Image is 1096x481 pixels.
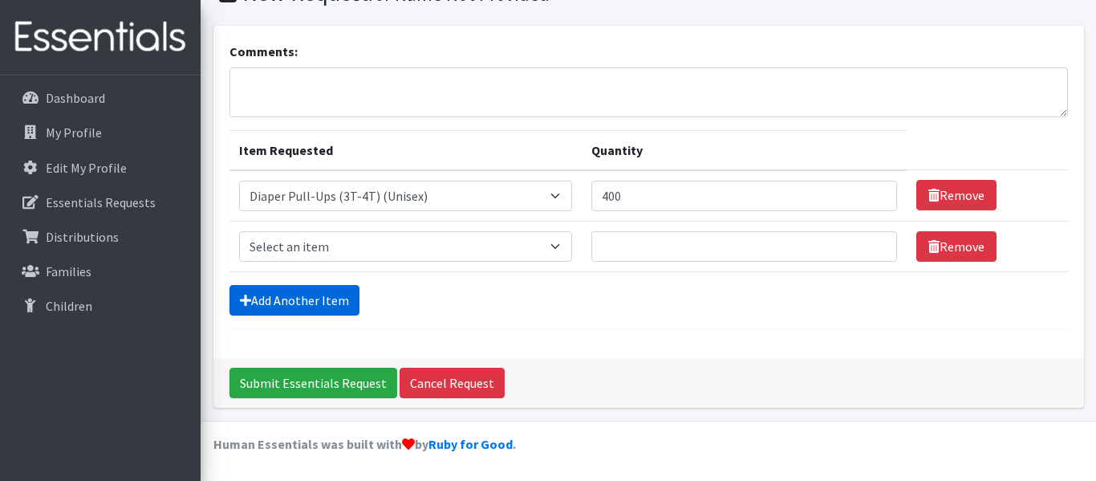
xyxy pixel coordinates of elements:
[229,368,397,398] input: Submit Essentials Request
[428,436,513,452] a: Ruby for Good
[6,10,194,64] img: HumanEssentials
[400,368,505,398] a: Cancel Request
[6,290,194,322] a: Children
[229,285,359,316] a: Add Another Item
[46,90,105,106] p: Dashboard
[6,221,194,253] a: Distributions
[46,160,127,176] p: Edit My Profile
[46,194,156,210] p: Essentials Requests
[6,152,194,184] a: Edit My Profile
[46,263,91,279] p: Families
[46,229,119,245] p: Distributions
[6,82,194,114] a: Dashboard
[229,130,582,170] th: Item Requested
[213,436,516,452] strong: Human Essentials was built with by .
[229,42,298,61] label: Comments:
[582,130,907,170] th: Quantity
[6,186,194,218] a: Essentials Requests
[916,180,997,210] a: Remove
[6,116,194,149] a: My Profile
[46,124,102,141] p: My Profile
[6,255,194,287] a: Families
[916,231,997,262] a: Remove
[46,298,92,314] p: Children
